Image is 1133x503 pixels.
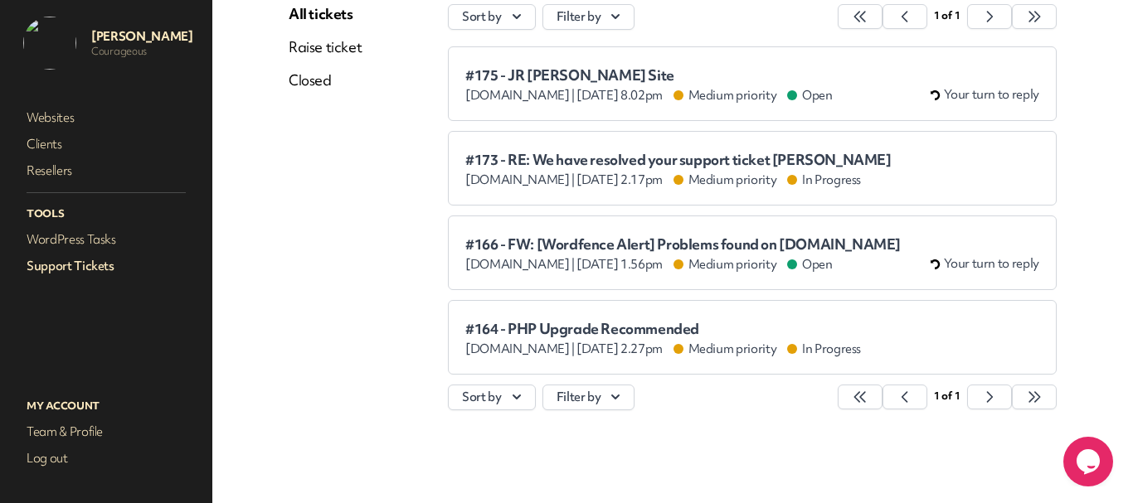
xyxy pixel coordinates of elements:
span: [DOMAIN_NAME] | [465,172,575,188]
span: Open [789,87,833,104]
span: Open [789,256,833,273]
div: [DATE] 8.02pm [465,87,833,104]
p: Courageous [91,45,192,58]
span: Medium priority [675,341,777,357]
div: [DATE] 2.17pm [465,172,892,188]
p: Tools [23,203,189,225]
span: #173 - RE: We have resolved your support ticket [PERSON_NAME] [465,152,892,168]
a: Clients [23,133,189,156]
span: 1 of 1 [934,389,960,403]
a: Team & Profile [23,420,189,443]
span: Medium priority [675,256,777,273]
button: Filter by [542,4,635,30]
span: In Progress [789,172,861,188]
span: [DOMAIN_NAME] | [465,341,575,357]
a: Support Tickets [23,254,189,278]
iframe: chat widget [1063,437,1116,486]
span: Your turn to reply [944,255,1039,273]
a: Closed [289,70,362,90]
a: Resellers [23,159,189,182]
div: [DATE] 1.56pm [465,256,901,273]
a: WordPress Tasks [23,228,189,251]
a: #173 - RE: We have resolved your support ticket [PERSON_NAME] [DOMAIN_NAME] | [DATE] 2.17pm Mediu... [448,131,1057,206]
a: #166 - FW: [Wordfence Alert] Problems found on [DOMAIN_NAME] [DOMAIN_NAME] | [DATE] 1.56pm Medium... [448,215,1057,290]
button: Sort by [448,4,536,30]
span: #166 - FW: [Wordfence Alert] Problems found on [DOMAIN_NAME] [465,236,901,253]
span: [DOMAIN_NAME] | [465,87,575,104]
span: Medium priority [675,87,777,104]
a: Log out [23,447,189,470]
span: Your turn to reply [944,86,1039,104]
span: In Progress [789,341,861,357]
a: Websites [23,106,189,129]
button: Sort by [448,385,536,410]
a: Raise ticket [289,37,362,57]
span: Medium priority [675,172,777,188]
div: [DATE] 2.27pm [465,341,861,357]
a: #175 - JR [PERSON_NAME] Site [DOMAIN_NAME] | [DATE] 8.02pm Medium priority Open Your turn to reply [448,46,1057,121]
a: All tickets [289,4,362,24]
span: #164 - PHP Upgrade Recommended [465,321,861,337]
p: [PERSON_NAME] [91,28,192,45]
p: My Account [23,395,189,417]
span: #175 - JR [PERSON_NAME] Site [465,67,833,84]
button: Filter by [542,385,635,410]
span: [DOMAIN_NAME] | [465,256,575,273]
a: #164 - PHP Upgrade Recommended [DOMAIN_NAME] | [DATE] 2.27pm Medium priority In Progress [448,300,1057,375]
span: 1 of 1 [934,8,960,22]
